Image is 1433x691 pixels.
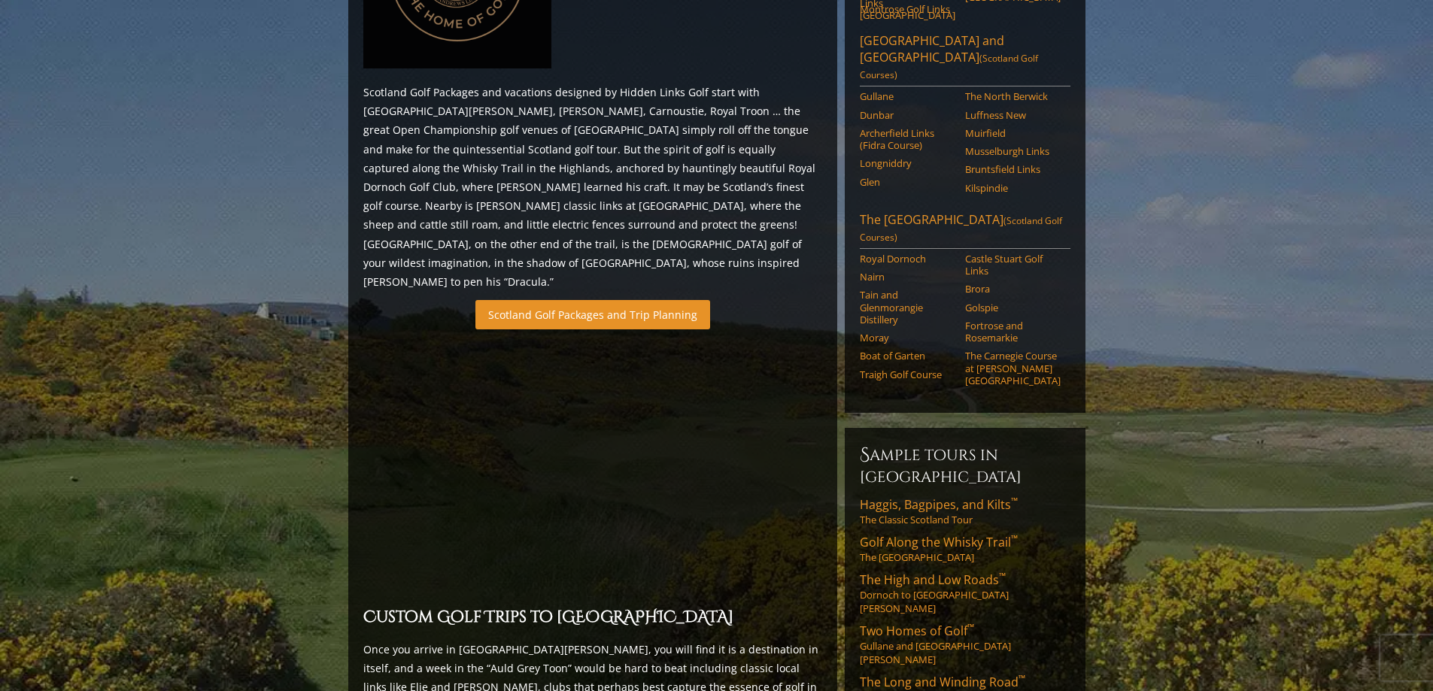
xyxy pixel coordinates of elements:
[860,496,1070,526] a: Haggis, Bagpipes, and Kilts™The Classic Scotland Tour
[965,127,1061,139] a: Muirfield
[860,157,955,169] a: Longniddry
[860,332,955,344] a: Moray
[860,674,1025,690] span: The Long and Winding Road
[860,52,1038,81] span: (Scotland Golf Courses)
[860,534,1018,550] span: Golf Along the Whisky Trail
[860,253,955,265] a: Royal Dornoch
[363,605,822,631] h2: Custom Golf Trips to [GEOGRAPHIC_DATA]
[860,109,955,121] a: Dunbar
[1011,495,1018,508] sup: ™
[860,32,1070,86] a: [GEOGRAPHIC_DATA] and [GEOGRAPHIC_DATA](Scotland Golf Courses)
[999,570,1006,583] sup: ™
[860,571,1070,615] a: The High and Low Roads™Dornoch to [GEOGRAPHIC_DATA][PERSON_NAME]
[965,182,1061,194] a: Kilspindie
[860,3,955,15] a: Montrose Golf Links
[363,83,822,291] p: Scotland Golf Packages and vacations designed by Hidden Links Golf start with [GEOGRAPHIC_DATA][P...
[363,338,822,596] iframe: Sir-Nick-favorite-Open-Rota-Venues
[1011,532,1018,545] sup: ™
[965,350,1061,386] a: The Carnegie Course at [PERSON_NAME][GEOGRAPHIC_DATA]
[860,127,955,152] a: Archerfield Links (Fidra Course)
[965,109,1061,121] a: Luffness New
[860,571,1006,588] span: The High and Low Roads
[965,283,1061,295] a: Brora
[860,534,1070,564] a: Golf Along the Whisky Trail™The [GEOGRAPHIC_DATA]
[860,90,955,102] a: Gullane
[965,320,1061,344] a: Fortrose and Rosemarkie
[860,289,955,326] a: Tain and Glenmorangie Distillery
[965,253,1061,277] a: Castle Stuart Golf Links
[860,211,1070,249] a: The [GEOGRAPHIC_DATA](Scotland Golf Courses)
[860,623,1070,666] a: Two Homes of Golf™Gullane and [GEOGRAPHIC_DATA][PERSON_NAME]
[860,443,1070,487] h6: Sample Tours in [GEOGRAPHIC_DATA]
[860,176,955,188] a: Glen
[860,496,1018,513] span: Haggis, Bagpipes, and Kilts
[965,145,1061,157] a: Musselburgh Links
[965,90,1061,102] a: The North Berwick
[860,214,1062,244] span: (Scotland Golf Courses)
[860,368,955,380] a: Traigh Golf Course
[860,623,974,639] span: Two Homes of Golf
[965,302,1061,314] a: Golspie
[475,300,710,329] a: Scotland Golf Packages and Trip Planning
[860,271,955,283] a: Nairn
[1019,672,1025,685] sup: ™
[965,163,1061,175] a: Bruntsfield Links
[967,621,974,634] sup: ™
[860,350,955,362] a: Boat of Garten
